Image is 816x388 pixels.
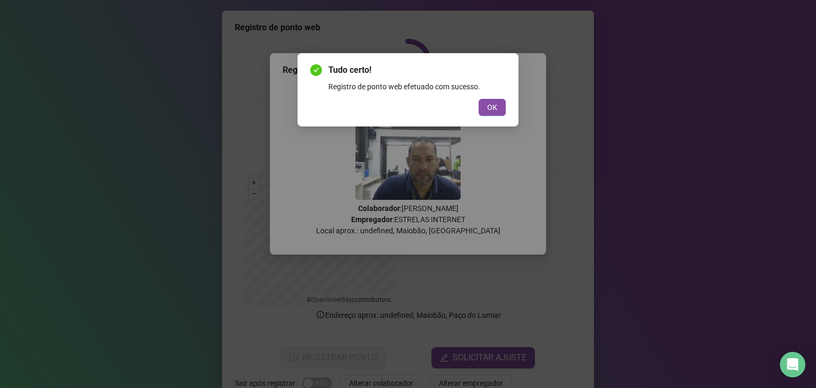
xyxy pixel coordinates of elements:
div: Open Intercom Messenger [780,352,805,377]
span: OK [487,102,497,113]
span: Tudo certo! [328,64,506,77]
button: OK [479,99,506,116]
div: Registro de ponto web efetuado com sucesso. [328,81,506,92]
span: check-circle [310,64,322,76]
